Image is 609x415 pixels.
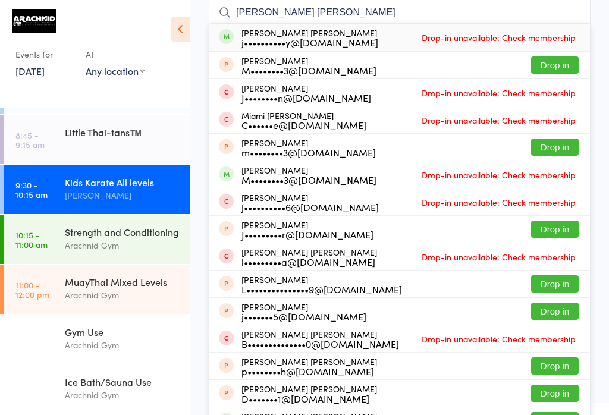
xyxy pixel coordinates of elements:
div: Arachnid Gym [65,338,180,352]
div: [PERSON_NAME] [241,138,376,157]
button: Drop in [531,303,579,320]
div: [PERSON_NAME] [PERSON_NAME] [241,247,377,266]
div: [PERSON_NAME] [241,56,376,75]
time: 9:00 - 10:00 pm [15,380,50,399]
button: Drop in [531,275,579,293]
img: Arachnid Gym [12,9,56,33]
div: B••••••••••••••0@[DOMAIN_NAME] [241,339,399,348]
div: [PERSON_NAME] [PERSON_NAME] [241,329,399,348]
a: 9:00 -10:00 pmIce Bath/Sauna UseArachnid Gym [4,365,190,414]
div: Miami [PERSON_NAME] [241,111,366,130]
div: M••••••••3@[DOMAIN_NAME] [241,65,376,75]
time: 10:15 - 11:00 am [15,230,48,249]
div: C••••••e@[DOMAIN_NAME] [241,120,366,130]
div: [PERSON_NAME] [65,188,180,202]
span: Drop-in unavailable: Check membership [419,330,579,348]
div: D•••••••1@[DOMAIN_NAME] [241,394,377,403]
div: Any location [86,64,145,77]
div: [PERSON_NAME] [PERSON_NAME] [241,28,378,47]
a: 9:30 -10:15 amKids Karate All levels[PERSON_NAME] [4,165,190,214]
div: Arachnid Gym [65,388,180,402]
time: 9:30 - 10:15 am [15,180,48,199]
span: Drop-in unavailable: Check membership [419,84,579,102]
button: Drop in [531,56,579,74]
div: J•••••••••r@[DOMAIN_NAME] [241,229,373,239]
div: M••••••••3@[DOMAIN_NAME] [241,175,376,184]
div: [PERSON_NAME] [241,302,366,321]
div: p••••••••h@[DOMAIN_NAME] [241,366,377,376]
div: [PERSON_NAME] [241,220,373,239]
div: Gym Use [65,325,180,338]
div: [PERSON_NAME] [241,193,379,212]
span: Drop-in unavailable: Check membership [419,193,579,211]
button: Drop in [531,221,579,238]
a: [DATE] [15,64,45,77]
div: [PERSON_NAME] [241,165,376,184]
div: j••••••••••y@[DOMAIN_NAME] [241,37,378,47]
span: Drop-in unavailable: Check membership [419,111,579,129]
div: Events for [15,45,74,64]
a: 10:15 -11:00 amStrength and ConditioningArachnid Gym [4,215,190,264]
div: l•••••••••a@[DOMAIN_NAME] [241,257,377,266]
a: 12:00 -1:00 pmGym UseArachnid Gym [4,315,190,364]
button: Drop in [531,357,579,375]
div: [PERSON_NAME] [241,83,371,102]
time: 12:00 - 1:00 pm [15,330,45,349]
div: m••••••••3@[DOMAIN_NAME] [241,147,376,157]
div: [PERSON_NAME] [PERSON_NAME] [241,384,377,403]
div: j•••••••5@[DOMAIN_NAME] [241,312,366,321]
div: j••••••••••6@[DOMAIN_NAME] [241,202,379,212]
button: Drop in [531,139,579,156]
a: 11:00 -12:00 pmMuayThai Mixed LevelsArachnid Gym [4,265,190,314]
button: Drop in [531,385,579,402]
div: At [86,45,145,64]
time: 11:00 - 12:00 pm [15,280,49,299]
a: 8:45 -9:15 amLittle Thai-tans™️ [4,115,190,164]
span: Drop-in unavailable: Check membership [419,166,579,184]
div: J••••••••n@[DOMAIN_NAME] [241,93,371,102]
div: Arachnid Gym [65,288,180,302]
time: 8:45 - 9:15 am [15,130,45,149]
div: L•••••••••••••••9@[DOMAIN_NAME] [241,284,402,294]
div: [PERSON_NAME] [241,275,402,294]
div: [PERSON_NAME] [PERSON_NAME] [241,357,377,376]
div: Kids Karate All levels [65,175,180,188]
div: Strength and Conditioning [65,225,180,238]
span: Drop-in unavailable: Check membership [419,29,579,46]
span: Drop-in unavailable: Check membership [419,248,579,266]
div: Ice Bath/Sauna Use [65,375,180,388]
div: Arachnid Gym [65,238,180,252]
div: Little Thai-tans™️ [65,125,180,139]
div: MuayThai Mixed Levels [65,275,180,288]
